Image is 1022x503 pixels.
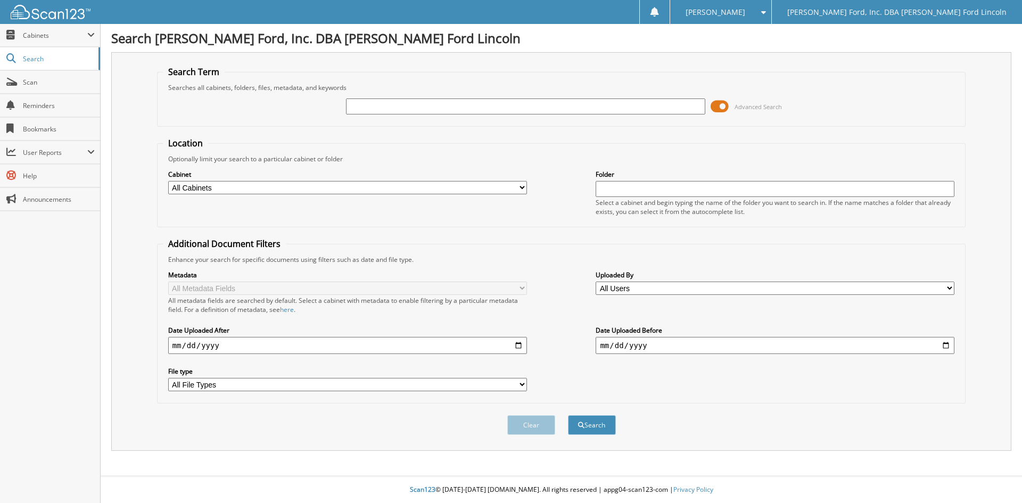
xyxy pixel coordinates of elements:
[23,195,95,204] span: Announcements
[163,255,960,264] div: Enhance your search for specific documents using filters such as date and file type.
[111,29,1011,47] h1: Search [PERSON_NAME] Ford, Inc. DBA [PERSON_NAME] Ford Lincoln
[163,238,286,250] legend: Additional Document Filters
[163,154,960,163] div: Optionally limit your search to a particular cabinet or folder
[596,270,954,279] label: Uploaded By
[596,198,954,216] div: Select a cabinet and begin typing the name of the folder you want to search in. If the name match...
[568,415,616,435] button: Search
[168,367,527,376] label: File type
[969,452,1022,503] iframe: Chat Widget
[168,326,527,335] label: Date Uploaded After
[410,485,435,494] span: Scan123
[23,101,95,110] span: Reminders
[168,296,527,314] div: All metadata fields are searched by default. Select a cabinet with metadata to enable filtering b...
[596,337,954,354] input: end
[787,9,1007,15] span: [PERSON_NAME] Ford, Inc. DBA [PERSON_NAME] Ford Lincoln
[11,5,90,19] img: scan123-logo-white.svg
[101,477,1022,503] div: © [DATE]-[DATE] [DOMAIN_NAME]. All rights reserved | appg04-scan123-com |
[23,148,87,157] span: User Reports
[23,171,95,180] span: Help
[168,270,527,279] label: Metadata
[23,31,87,40] span: Cabinets
[735,103,782,111] span: Advanced Search
[596,326,954,335] label: Date Uploaded Before
[23,125,95,134] span: Bookmarks
[163,83,960,92] div: Searches all cabinets, folders, files, metadata, and keywords
[507,415,555,435] button: Clear
[596,170,954,179] label: Folder
[168,170,527,179] label: Cabinet
[163,137,208,149] legend: Location
[23,54,93,63] span: Search
[673,485,713,494] a: Privacy Policy
[686,9,745,15] span: [PERSON_NAME]
[280,305,294,314] a: here
[23,78,95,87] span: Scan
[163,66,225,78] legend: Search Term
[168,337,527,354] input: start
